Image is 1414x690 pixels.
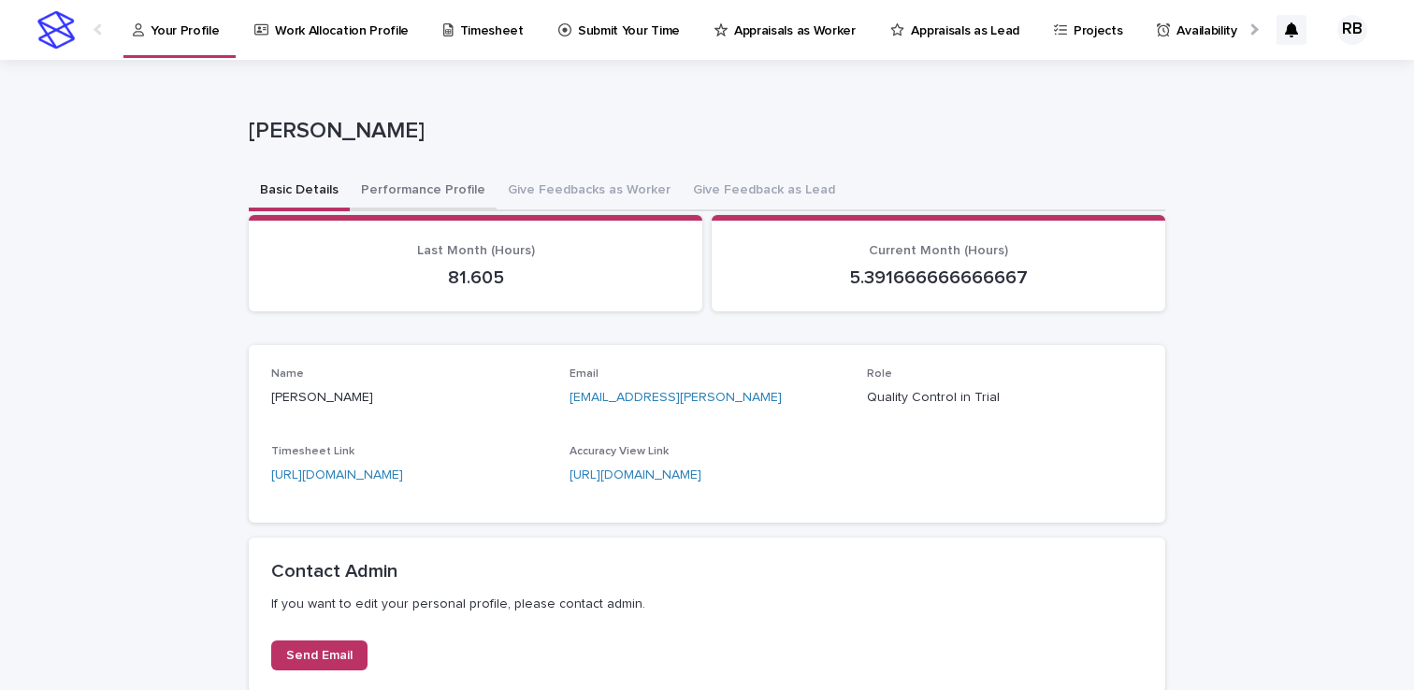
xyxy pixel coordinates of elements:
p: Quality Control in Trial [867,388,1143,408]
span: Accuracy View Link [570,446,669,457]
p: [PERSON_NAME] [271,388,547,408]
span: Send Email [286,649,353,662]
p: [PERSON_NAME] [249,118,1158,145]
button: Give Feedbacks as Worker [497,172,682,211]
button: Performance Profile [350,172,497,211]
h2: Contact Admin [271,560,1143,582]
a: [EMAIL_ADDRESS][PERSON_NAME] [570,391,782,404]
span: Current Month (Hours) [869,244,1008,257]
p: 5.391666666666667 [734,266,1143,289]
span: Last Month (Hours) [417,244,535,257]
div: RB [1337,15,1367,45]
span: Role [867,368,892,380]
button: Give Feedback as Lead [682,172,846,211]
button: Basic Details [249,172,350,211]
p: 81.605 [271,266,680,289]
span: Email [570,368,599,380]
p: If you want to edit your personal profile, please contact admin. [271,596,1143,612]
img: stacker-logo-s-only.png [37,11,75,49]
span: Timesheet Link [271,446,354,457]
span: Name [271,368,304,380]
a: Send Email [271,640,368,670]
a: [URL][DOMAIN_NAME] [271,468,403,482]
a: [URL][DOMAIN_NAME] [570,468,701,482]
